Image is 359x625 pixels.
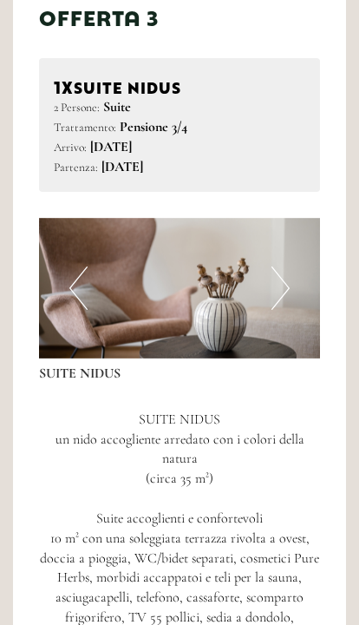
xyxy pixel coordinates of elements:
[92,13,189,43] div: mercoledì
[26,50,170,64] div: [GEOGRAPHIC_DATA]
[90,138,132,155] b: [DATE]
[69,266,88,310] button: Previous
[39,359,320,384] div: SUITE NIDUS
[54,120,116,135] small: Trattamento:
[39,218,320,359] img: image
[101,158,143,175] b: [DATE]
[271,266,290,310] button: Next
[103,98,131,115] b: Suite
[13,47,179,119] div: Buon giorno, come possiamo aiutarla?
[120,118,187,135] b: Pensione 3/4
[54,160,98,174] small: Partenza:
[39,2,159,31] div: Offerta 3
[54,100,100,115] small: 2 Persone:
[54,140,87,155] small: Arrivo:
[26,104,170,116] small: 17:52
[54,73,305,98] div: SUITE NIDUS
[54,73,74,97] b: 1x
[179,450,281,488] button: Invia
